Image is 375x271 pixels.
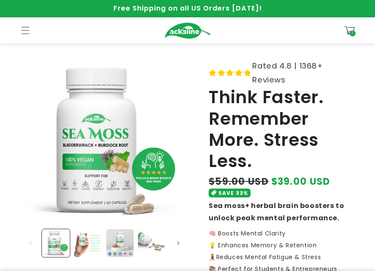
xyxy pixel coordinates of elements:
span: $39.00 USD [271,175,331,189]
summary: Menu [16,21,35,40]
button: Load image 1 in gallery view [42,229,70,257]
button: Load image 4 in gallery view [138,229,166,257]
span: SAVE 33% [218,189,248,197]
img: Ackaline [164,22,211,39]
h1: Think Faster. Remember More. Stress Less. [209,87,354,172]
button: Slide right [169,234,187,252]
media-gallery: Gallery Viewer [21,59,187,259]
span: Free Shipping on all US Orders [DATE]! [113,3,262,13]
s: $59.00 USD [209,175,269,189]
button: Load image 2 in gallery view [74,229,102,257]
strong: 🧘‍♀️ [209,253,216,261]
span: 1 [352,30,353,36]
strong: Sea moss+ herbal brain boosters to unlock peak mental performance. [209,201,344,223]
span: Rated 4.8 | 1368+ Reviews [252,59,354,87]
button: Load image 3 in gallery view [106,229,134,257]
button: Slide left [21,234,40,252]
